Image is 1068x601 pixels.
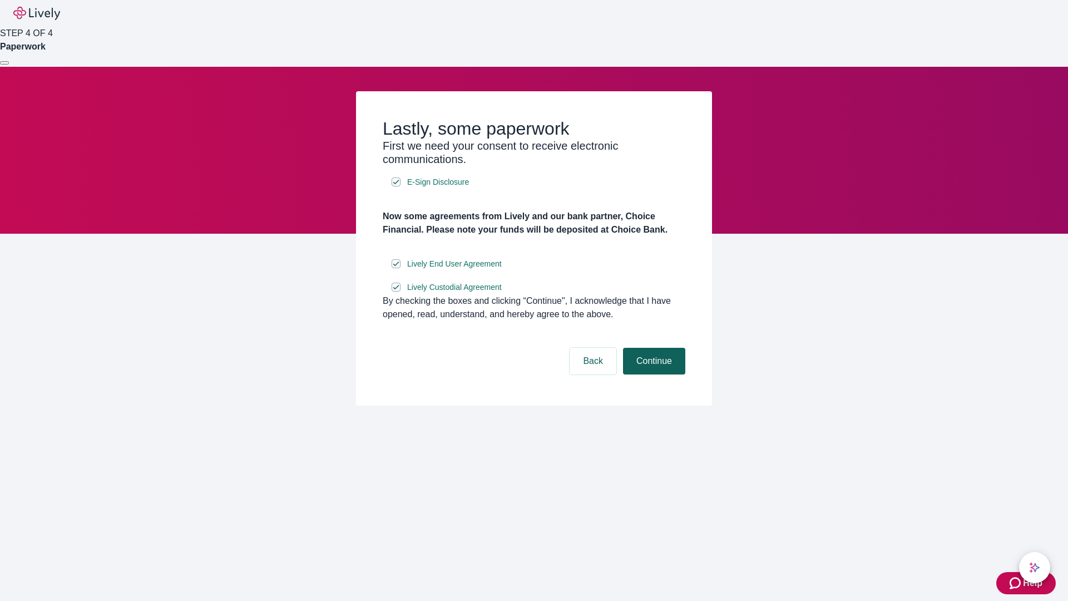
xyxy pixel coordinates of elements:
[383,139,685,166] h3: First we need your consent to receive electronic communications.
[407,258,502,270] span: Lively End User Agreement
[407,176,469,188] span: E-Sign Disclosure
[996,572,1056,594] button: Zendesk support iconHelp
[13,7,60,20] img: Lively
[405,280,504,294] a: e-sign disclosure document
[405,257,504,271] a: e-sign disclosure document
[407,282,502,293] span: Lively Custodial Agreement
[570,348,616,375] button: Back
[1010,577,1023,590] svg: Zendesk support icon
[383,210,685,237] h4: Now some agreements from Lively and our bank partner, Choice Financial. Please note your funds wi...
[1023,577,1042,590] span: Help
[623,348,685,375] button: Continue
[383,118,685,139] h2: Lastly, some paperwork
[1019,552,1050,583] button: chat
[405,175,471,189] a: e-sign disclosure document
[383,294,685,321] div: By checking the boxes and clicking “Continue", I acknowledge that I have opened, read, understand...
[1029,562,1040,573] svg: Lively AI Assistant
